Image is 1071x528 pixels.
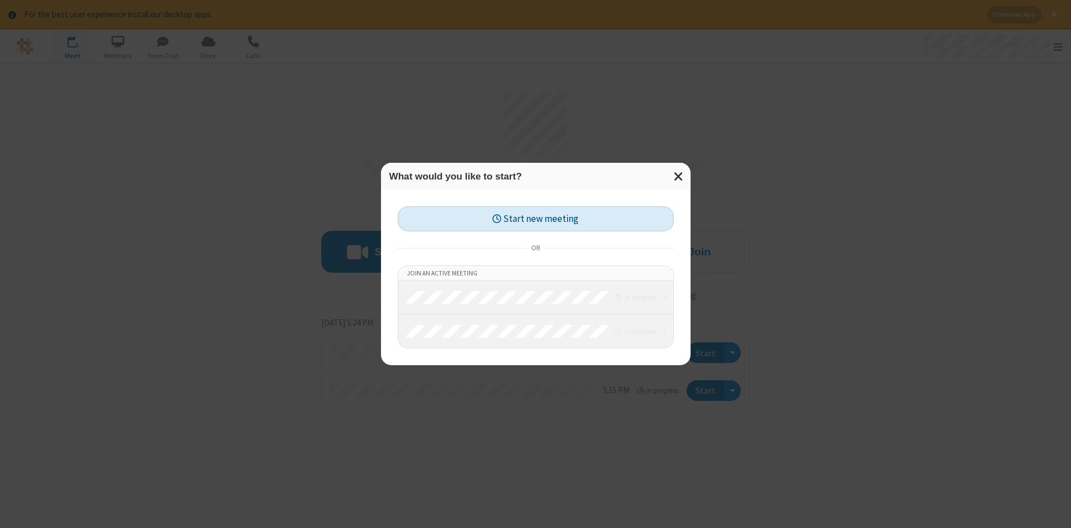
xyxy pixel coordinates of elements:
h3: What would you like to start? [389,171,682,182]
li: Join an active meeting [398,266,673,280]
span: or [527,241,544,256]
button: Close modal [667,163,691,190]
em: in progress [615,326,656,337]
button: Start new meeting [398,206,674,231]
em: in progress [615,292,656,303]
